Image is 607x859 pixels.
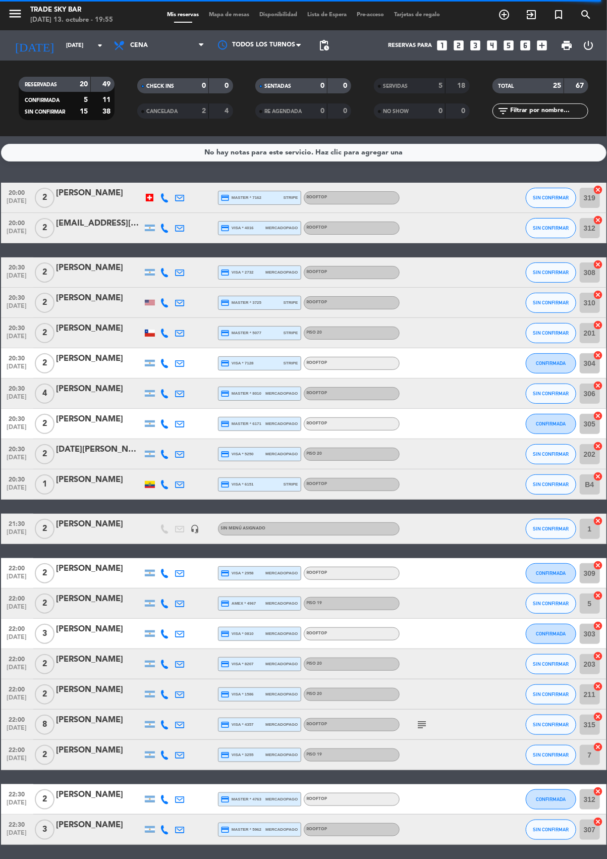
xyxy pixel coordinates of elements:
[5,198,30,209] span: [DATE]
[221,629,230,638] i: credit_card
[221,569,230,578] i: credit_card
[533,481,569,487] span: SIN CONFIRMAR
[221,329,262,338] span: master * 5077
[533,691,569,697] span: SIN CONFIRMAR
[35,353,54,373] span: 2
[221,690,254,699] span: visa * 1586
[5,529,30,541] span: [DATE]
[35,519,54,539] span: 2
[57,744,142,757] div: [PERSON_NAME]
[458,82,468,89] strong: 18
[5,363,30,375] span: [DATE]
[284,481,298,488] span: stripe
[307,300,327,304] span: ROOFTOP
[284,360,298,366] span: stripe
[35,563,54,583] span: 2
[593,712,603,722] i: cancel
[498,105,510,117] i: filter_list
[57,819,142,832] div: [PERSON_NAME]
[221,480,254,489] span: visa * 6151
[264,109,302,114] span: RE AGENDADA
[35,323,54,343] span: 2
[578,30,599,61] div: LOG OUT
[593,817,603,827] i: cancel
[221,795,230,804] i: credit_card
[35,715,54,735] span: 8
[526,218,576,238] button: SIN CONFIRMAR
[593,215,603,225] i: cancel
[510,105,588,117] input: Filtrar por nombre...
[5,303,30,314] span: [DATE]
[499,84,514,89] span: TOTAL
[221,480,230,489] i: credit_card
[35,745,54,765] span: 2
[526,654,576,674] button: SIN CONFIRMAR
[533,195,569,200] span: SIN CONFIRMAR
[5,818,30,830] span: 22:30
[593,185,603,195] i: cancel
[5,352,30,363] span: 20:30
[35,384,54,404] span: 4
[204,147,403,158] div: No hay notas para este servicio. Haz clic para agregar una
[35,444,54,464] span: 2
[526,820,576,840] button: SIN CONFIRMAR
[80,81,88,88] strong: 20
[389,12,445,18] span: Tarjetas de regalo
[265,600,298,607] span: mercadopago
[102,96,113,103] strong: 11
[486,39,499,52] i: looks_4
[94,39,106,51] i: arrow_drop_down
[5,228,30,240] span: [DATE]
[307,195,327,199] span: ROOFTOP
[221,224,230,233] i: credit_card
[202,82,206,89] strong: 0
[221,660,254,669] span: visa * 8207
[221,268,230,277] i: credit_card
[5,653,30,664] span: 22:00
[8,6,23,25] button: menu
[533,391,569,396] span: SIN CONFIRMAR
[221,660,230,669] i: credit_card
[593,411,603,421] i: cancel
[265,721,298,728] span: mercadopago
[57,653,142,666] div: [PERSON_NAME]
[525,9,537,21] i: exit_to_app
[526,715,576,735] button: SIN CONFIRMAR
[5,485,30,496] span: [DATE]
[436,39,449,52] i: looks_one
[284,330,298,336] span: stripe
[307,662,322,666] span: PISO 20
[221,825,262,834] span: master * 5962
[526,684,576,705] button: SIN CONFIRMAR
[593,621,603,631] i: cancel
[265,420,298,427] span: mercadopago
[57,683,142,696] div: [PERSON_NAME]
[5,683,30,694] span: 22:00
[307,391,327,395] span: ROOFTOP
[35,684,54,705] span: 2
[533,601,569,606] span: SIN CONFIRMAR
[221,389,230,398] i: credit_card
[25,110,65,115] span: SIN CONFIRMAR
[526,789,576,810] button: CONFIRMADA
[307,270,327,274] span: ROOFTOP
[593,681,603,691] i: cancel
[225,82,231,89] strong: 0
[526,353,576,373] button: CONFIRMADA
[30,5,113,15] div: Trade Sky Bar
[35,188,54,208] span: 2
[35,293,54,313] span: 2
[80,108,88,115] strong: 15
[35,218,54,238] span: 2
[503,39,516,52] i: looks_5
[438,108,443,115] strong: 0
[5,755,30,767] span: [DATE]
[307,226,327,230] span: ROOFTOP
[307,361,327,365] span: ROOFTOP
[5,604,30,615] span: [DATE]
[526,323,576,343] button: SIN CONFIRMAR
[526,444,576,464] button: SIN CONFIRMAR
[593,471,603,481] i: cancel
[307,571,327,575] span: ROOFTOP
[265,390,298,397] span: mercadopago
